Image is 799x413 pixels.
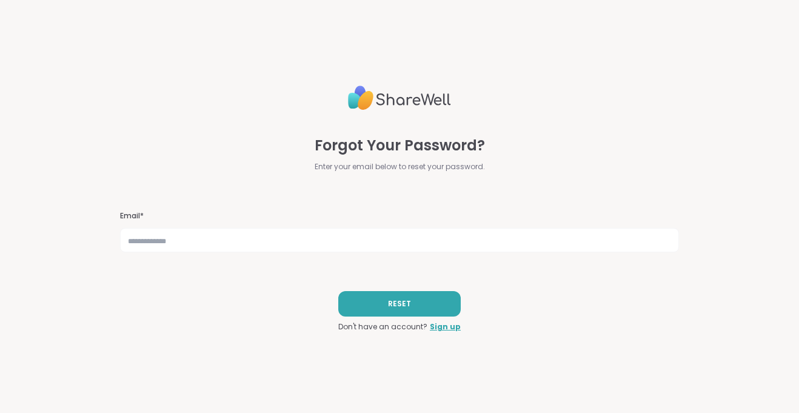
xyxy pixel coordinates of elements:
[315,161,485,172] span: Enter your email below to reset your password.
[348,81,451,115] img: ShareWell Logo
[388,298,411,309] span: RESET
[315,135,485,156] span: Forgot Your Password?
[430,321,461,332] a: Sign up
[338,321,427,332] span: Don't have an account?
[120,211,680,221] h3: Email*
[338,291,461,317] button: RESET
